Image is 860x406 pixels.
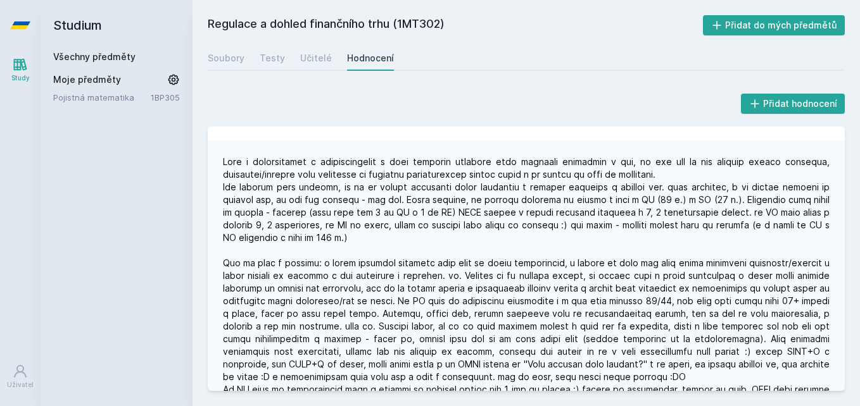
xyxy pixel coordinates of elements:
[208,15,703,35] h2: Regulace a dohled finančního trhu (1MT302)
[260,52,285,65] div: Testy
[53,51,136,62] a: Všechny předměty
[53,73,121,86] span: Moje předměty
[347,46,394,71] a: Hodnocení
[11,73,30,83] div: Study
[3,51,38,89] a: Study
[151,92,180,102] a: 1BP305
[300,52,332,65] div: Učitelé
[300,46,332,71] a: Učitelé
[260,46,285,71] a: Testy
[53,91,151,104] a: Pojistná matematika
[7,380,34,390] div: Uživatel
[3,357,38,396] a: Uživatel
[703,15,845,35] button: Přidat do mých předmětů
[741,94,845,114] button: Přidat hodnocení
[347,52,394,65] div: Hodnocení
[208,46,244,71] a: Soubory
[208,52,244,65] div: Soubory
